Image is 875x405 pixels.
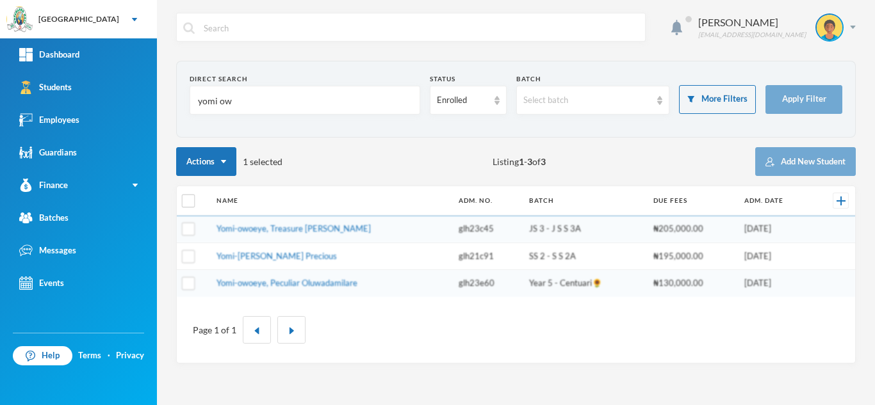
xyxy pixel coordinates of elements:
[19,113,79,127] div: Employees
[7,7,33,33] img: logo
[19,276,64,290] div: Events
[647,242,738,270] td: ₦195,000.00
[516,74,670,84] div: Batch
[765,85,842,114] button: Apply Filter
[493,155,546,168] span: Listing - of
[452,242,523,270] td: glh21c91
[19,48,79,61] div: Dashboard
[755,147,856,176] button: Add New Student
[38,13,119,25] div: [GEOGRAPHIC_DATA]
[519,156,524,167] b: 1
[13,346,72,365] a: Help
[647,186,738,216] th: Due Fees
[523,216,647,243] td: JS 3 - J S S 3A
[679,85,756,114] button: More Filters
[523,94,651,107] div: Select batch
[217,223,371,234] a: Yomi-owoeye, Treasure [PERSON_NAME]
[78,349,101,362] a: Terms
[837,196,846,205] img: +
[738,186,813,216] th: Adm. Date
[190,74,420,84] div: Direct Search
[183,22,195,34] img: search
[523,242,647,270] td: SS 2 - S S 2A
[698,30,806,40] div: [EMAIL_ADDRESS][DOMAIN_NAME]
[523,186,647,216] th: Batch
[19,146,77,159] div: Guardians
[647,270,738,297] td: ₦130,000.00
[193,323,236,337] div: Page 1 of 1
[452,270,523,297] td: glh23e60
[176,147,282,176] div: 1 selected
[437,94,488,107] div: Enrolled
[19,81,72,94] div: Students
[202,13,639,42] input: Search
[217,251,337,261] a: Yomi-[PERSON_NAME] Precious
[541,156,546,167] b: 3
[527,156,532,167] b: 3
[817,15,842,40] img: STUDENT
[108,349,110,362] div: ·
[116,349,144,362] a: Privacy
[430,74,507,84] div: Status
[217,278,357,288] a: Yomi-owoeye, Peculiar Oluwadamilare
[197,86,413,115] input: Name, Admin No, Phone number, Email Address
[523,270,647,297] td: Year 5 - Centuari🌻
[176,147,236,176] button: Actions
[19,211,69,225] div: Batches
[19,179,68,192] div: Finance
[210,186,452,216] th: Name
[738,216,813,243] td: [DATE]
[738,270,813,297] td: [DATE]
[738,242,813,270] td: [DATE]
[647,216,738,243] td: ₦205,000.00
[19,244,76,257] div: Messages
[698,15,806,30] div: [PERSON_NAME]
[452,186,523,216] th: Adm. No.
[452,216,523,243] td: glh23c45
